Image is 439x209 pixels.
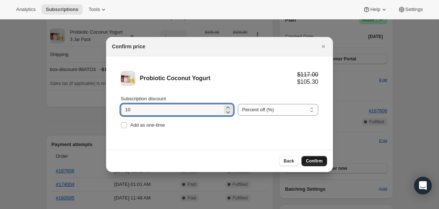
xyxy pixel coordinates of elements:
[301,156,327,166] button: Confirm
[89,7,100,12] span: Tools
[140,75,297,82] div: Probiotic Coconut Yogurt
[16,7,35,12] span: Analytics
[318,41,329,52] button: Close
[306,158,323,164] span: Confirm
[279,156,299,166] button: Back
[297,78,318,86] div: $105.30
[370,7,380,12] span: Help
[84,4,112,15] button: Tools
[112,43,145,50] h2: Confirm price
[41,4,83,15] button: Subscriptions
[46,7,78,12] span: Subscriptions
[121,96,166,101] span: Subscription discount
[297,71,318,78] div: $117.00
[359,4,392,15] button: Help
[130,122,165,128] span: Add as one-time
[121,71,135,86] img: Probiotic Coconut Yogurt
[284,158,294,164] span: Back
[12,4,40,15] button: Analytics
[414,177,432,194] div: Open Intercom Messenger
[394,4,427,15] button: Settings
[405,7,423,12] span: Settings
